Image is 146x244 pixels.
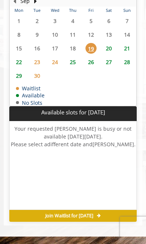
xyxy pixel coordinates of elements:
td: Select day30 [28,69,46,83]
span: 23 [32,57,43,67]
span: 29 [13,70,25,81]
h6: Your requested [PERSON_NAME] is busy or not available [DATE][DATE]. Please select a different dat... [10,125,136,201]
span: 22 [13,57,25,67]
td: Select day25 [64,55,82,69]
td: Select day20 [100,41,118,55]
td: Available [16,93,45,98]
td: No Slots [16,100,45,106]
span: Join Waitlist for [DATE] [45,213,93,219]
span: 20 [103,43,114,54]
span: 21 [121,43,133,54]
span: 30 [32,70,43,81]
td: Select day23 [28,55,46,69]
th: Fri [82,7,100,14]
span: 28 [121,57,133,67]
th: Mon [10,7,28,14]
th: Sun [118,7,136,14]
th: Thu [64,7,82,14]
td: Select day19 [82,41,100,55]
p: Available slots for [DATE] [12,109,134,116]
td: Waitlist [16,86,45,91]
td: Select day22 [10,55,28,69]
span: 26 [85,57,97,67]
th: Wed [46,7,64,14]
td: Select day27 [100,55,118,69]
span: 24 [49,57,61,67]
td: Select day21 [118,41,136,55]
td: Select day26 [82,55,100,69]
td: Select day28 [118,55,136,69]
th: Sat [100,7,118,14]
th: Tue [28,7,46,14]
td: Select day29 [10,69,28,83]
span: 19 [85,43,97,54]
td: Select day24 [46,55,64,69]
span: 25 [67,57,78,67]
span: 27 [103,57,114,67]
